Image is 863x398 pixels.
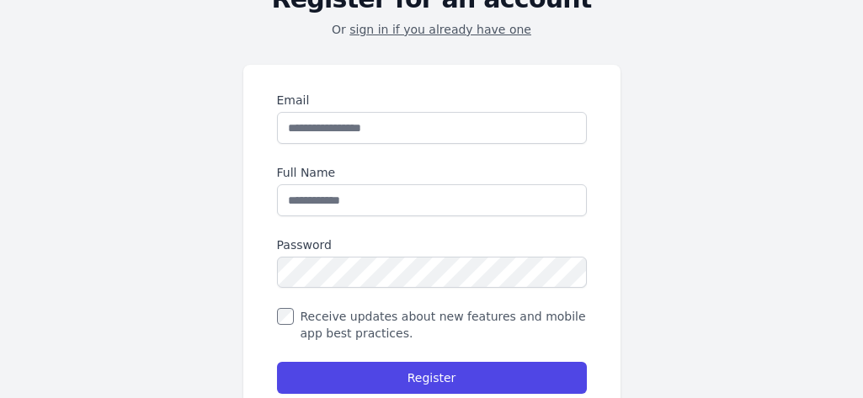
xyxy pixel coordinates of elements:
[277,362,587,394] button: Register
[408,369,456,386] span: Register
[277,308,294,325] input: Receive updates about new features and mobile app best practices.
[332,21,531,38] p: Or
[277,164,587,181] label: Full Name
[277,308,587,342] label: Receive updates about new features and mobile app best practices.
[277,92,587,109] label: Email
[349,23,531,36] a: sign in if you already have one
[277,236,587,253] label: Password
